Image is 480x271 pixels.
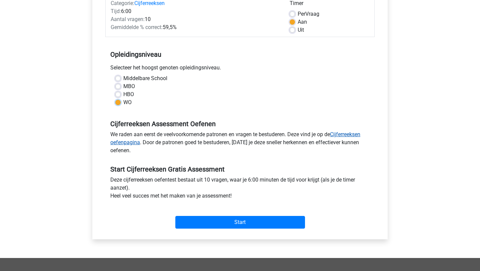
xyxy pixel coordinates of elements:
h5: Start Cijferreeksen Gratis Assessment [110,165,370,173]
div: 59,5% [106,23,285,31]
label: HBO [123,90,134,98]
div: 6:00 [106,7,285,15]
span: Gemiddelde % correct: [111,24,163,30]
span: Per [298,11,305,17]
h5: Opleidingsniveau [110,48,370,61]
div: We raden aan eerst de veelvoorkomende patronen en vragen te bestuderen. Deze vind je op de . Door... [105,130,375,157]
label: Vraag [298,10,319,18]
label: Aan [298,18,307,26]
label: Middelbare School [123,74,167,82]
input: Start [175,216,305,229]
label: Uit [298,26,304,34]
div: 10 [106,15,285,23]
div: Deze cijferreeksen oefentest bestaat uit 10 vragen, waar je 6:00 minuten de tijd voor krijgt (als... [105,176,375,203]
span: Aantal vragen: [111,16,145,22]
label: WO [123,98,132,106]
span: Tijd: [111,8,121,14]
label: MBO [123,82,135,90]
div: Selecteer het hoogst genoten opleidingsniveau. [105,64,375,74]
h5: Cijferreeksen Assessment Oefenen [110,120,370,128]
